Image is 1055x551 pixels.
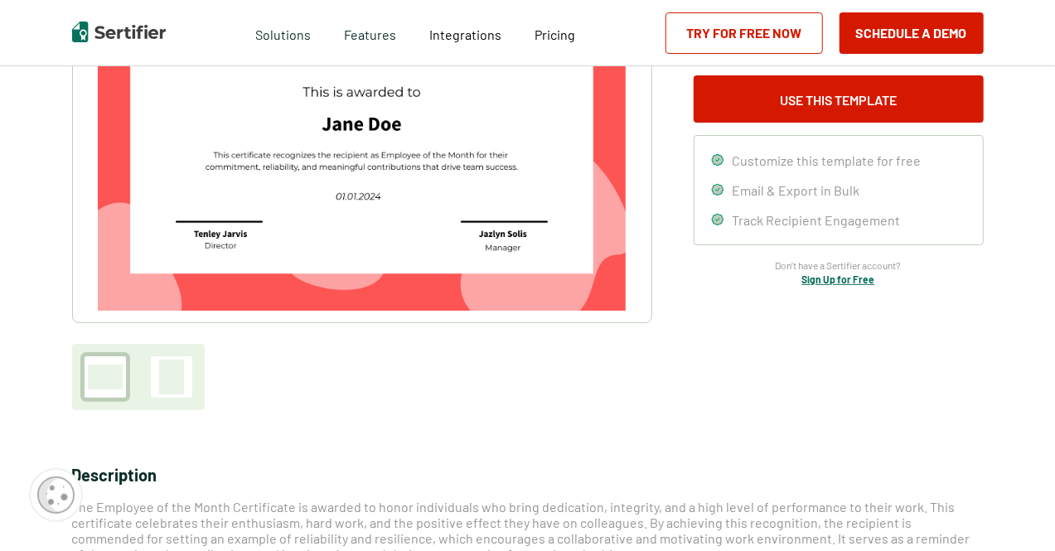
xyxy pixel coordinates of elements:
a: Try for Free Now [665,12,823,54]
button: Schedule a Demo [840,12,984,54]
span: Track Recipient Engagement [733,212,901,228]
iframe: Chat Widget [972,471,1055,551]
span: Customize this template for free [733,152,922,168]
span: Email & Export in Bulk [733,182,860,198]
span: Integrations [429,27,501,42]
span: Don’t have a Sertifier account? [776,258,902,273]
span: Solutions [255,22,311,43]
a: Integrations [429,22,501,43]
span: Pricing [535,27,575,42]
img: Cookie Popup Icon [37,476,75,514]
button: Use This Template [694,75,984,123]
a: Sign Up for Free [802,273,875,285]
a: Pricing [535,22,575,43]
span: Features [344,22,396,43]
img: Sertifier | Digital Credentialing Platform [72,22,166,42]
span: Description [72,465,157,485]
